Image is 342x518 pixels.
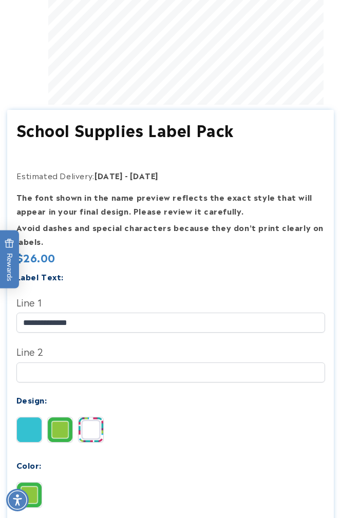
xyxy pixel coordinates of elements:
h1: School Supplies Label Pack [17,119,326,139]
img: Forest Green [17,483,42,507]
img: Stripes [79,417,104,442]
span: Rewards [5,238,15,281]
strong: [DATE] [130,169,159,181]
strong: The font shown in the name preview reflects the exact style that will appear in your final design... [17,191,313,217]
strong: [DATE] [95,169,124,181]
strong: - [125,169,129,181]
img: Border [48,417,73,442]
label: Line 1 [17,294,326,310]
strong: Avoid dashes and special characters because they don’t print clearly on labels. [17,221,325,247]
label: Design: [17,394,48,406]
label: Line 2 [17,343,326,359]
label: Color: [17,459,43,471]
div: Accessibility Menu [7,489,29,511]
img: Solid [17,417,42,442]
span: $26.00 [17,250,56,265]
label: Label Text: [17,271,65,282]
p: Estimated Delivery: [17,168,274,182]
